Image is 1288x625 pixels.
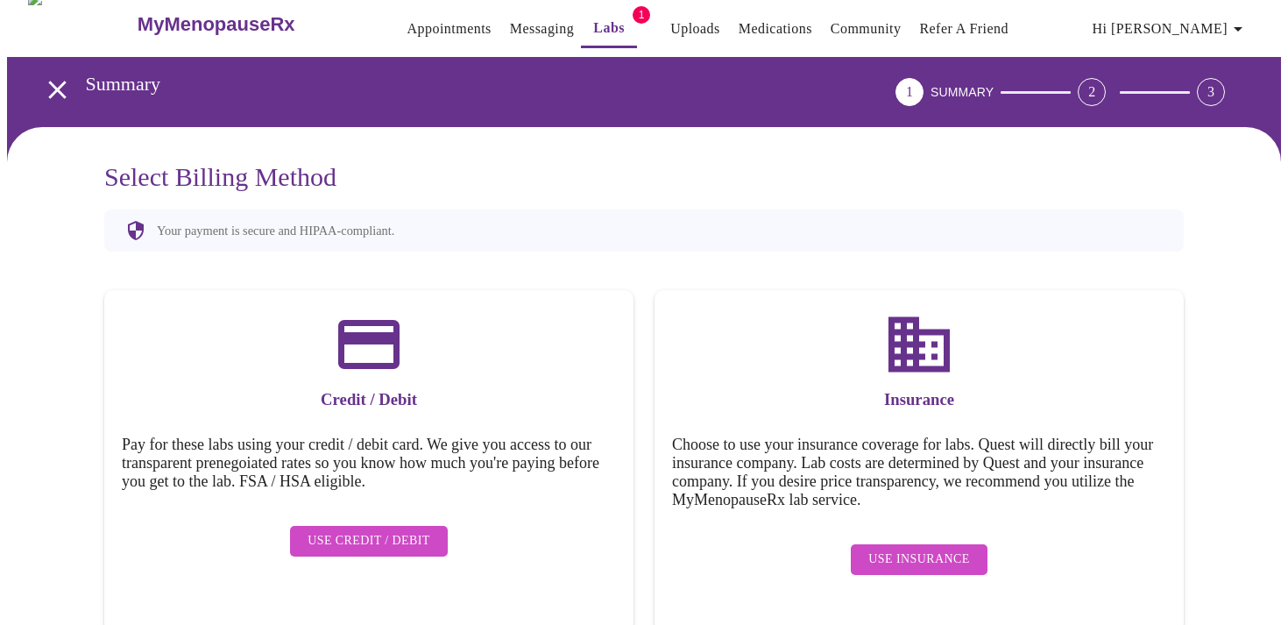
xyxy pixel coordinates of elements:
[931,85,994,99] span: SUMMARY
[732,11,819,46] button: Medications
[851,544,987,575] button: Use Insurance
[1086,11,1256,46] button: Hi [PERSON_NAME]
[670,17,720,41] a: Uploads
[503,11,581,46] button: Messaging
[157,224,394,238] p: Your payment is secure and HIPAA-compliant.
[831,17,902,41] a: Community
[672,390,1166,409] h3: Insurance
[919,17,1008,41] a: Refer a Friend
[122,436,616,491] h5: Pay for these labs using your credit / debit card. We give you access to our transparent prenegoi...
[633,6,650,24] span: 1
[593,16,625,40] a: Labs
[868,549,969,571] span: Use Insurance
[122,390,616,409] h3: Credit / Debit
[407,17,492,41] a: Appointments
[32,64,83,116] button: open drawer
[308,530,430,552] span: Use Credit / Debit
[581,11,637,48] button: Labs
[104,162,1184,192] h3: Select Billing Method
[672,436,1166,509] h5: Choose to use your insurance coverage for labs. Quest will directly bill your insurance company. ...
[400,11,499,46] button: Appointments
[1197,78,1225,106] div: 3
[824,11,909,46] button: Community
[510,17,574,41] a: Messaging
[739,17,812,41] a: Medications
[1093,17,1249,41] span: Hi [PERSON_NAME]
[290,526,448,557] button: Use Credit / Debit
[86,73,798,96] h3: Summary
[912,11,1016,46] button: Refer a Friend
[663,11,727,46] button: Uploads
[1078,78,1106,106] div: 2
[138,13,295,36] h3: MyMenopauseRx
[895,78,924,106] div: 1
